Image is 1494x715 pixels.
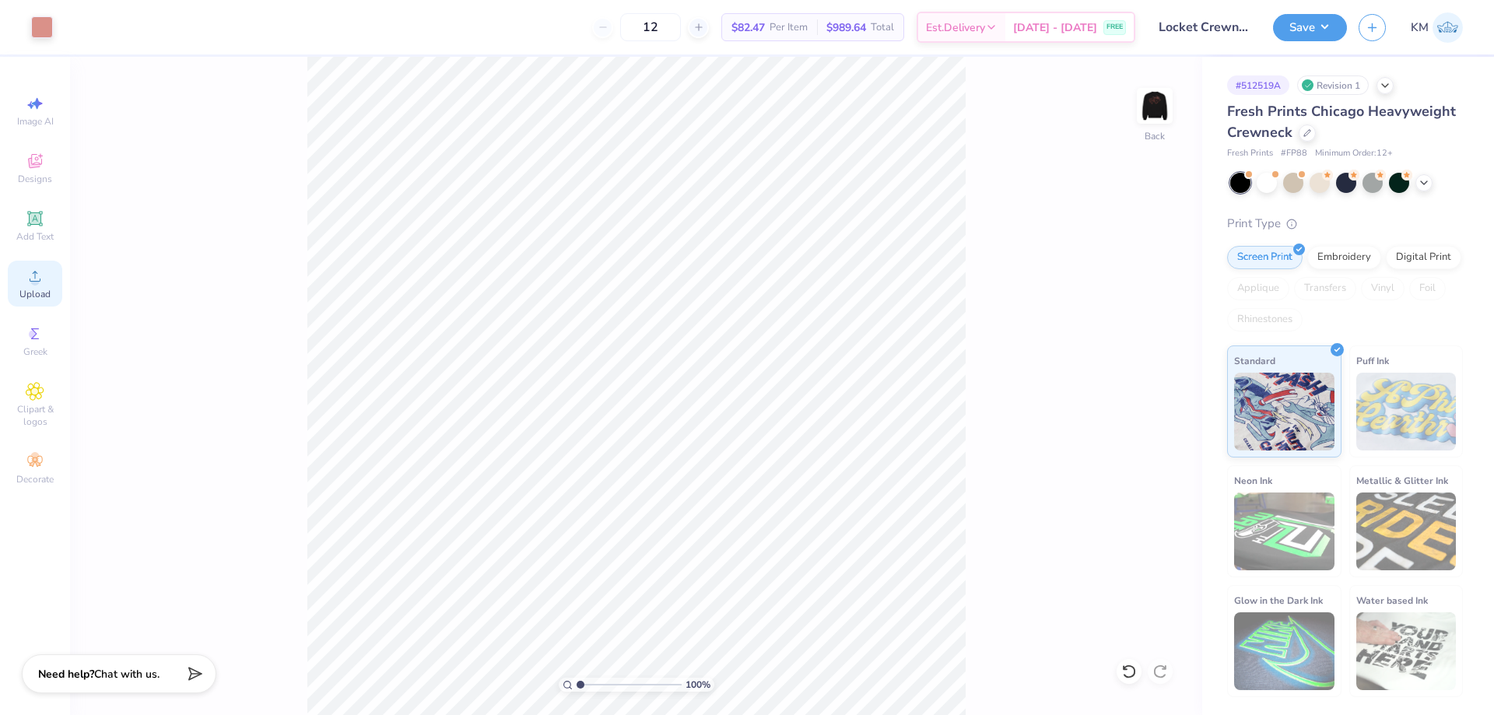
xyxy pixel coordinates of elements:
input: Untitled Design [1147,12,1261,43]
div: # 512519A [1227,75,1289,95]
span: Image AI [17,115,54,128]
span: Minimum Order: 12 + [1315,147,1393,160]
span: Neon Ink [1234,472,1272,489]
span: Upload [19,288,51,300]
img: Puff Ink [1356,373,1457,450]
a: KM [1411,12,1463,43]
span: KM [1411,19,1429,37]
span: Decorate [16,473,54,485]
span: Est. Delivery [926,19,985,36]
span: Chat with us. [94,667,160,682]
div: Back [1145,129,1165,143]
span: Fresh Prints [1227,147,1273,160]
img: Neon Ink [1234,492,1334,570]
span: $989.64 [826,19,866,36]
span: 100 % [686,678,710,692]
span: Fresh Prints Chicago Heavyweight Crewneck [1227,102,1456,142]
div: Print Type [1227,215,1463,233]
div: Digital Print [1386,246,1461,269]
div: Rhinestones [1227,308,1303,331]
div: Transfers [1294,277,1356,300]
input: – – [620,13,681,41]
img: Back [1139,90,1170,121]
span: Metallic & Glitter Ink [1356,472,1448,489]
div: Applique [1227,277,1289,300]
div: Vinyl [1361,277,1405,300]
img: Water based Ink [1356,612,1457,690]
span: $82.47 [731,19,765,36]
span: Standard [1234,352,1275,369]
div: Screen Print [1227,246,1303,269]
span: # FP88 [1281,147,1307,160]
span: Add Text [16,230,54,243]
span: Per Item [770,19,808,36]
div: Embroidery [1307,246,1381,269]
span: [DATE] - [DATE] [1013,19,1097,36]
span: Designs [18,173,52,185]
div: Foil [1409,277,1446,300]
span: Puff Ink [1356,352,1389,369]
span: Water based Ink [1356,592,1428,608]
img: Glow in the Dark Ink [1234,612,1334,690]
strong: Need help? [38,667,94,682]
button: Save [1273,14,1347,41]
div: Revision 1 [1297,75,1369,95]
img: Metallic & Glitter Ink [1356,492,1457,570]
span: Glow in the Dark Ink [1234,592,1323,608]
span: Clipart & logos [8,403,62,428]
span: Total [871,19,894,36]
span: Greek [23,345,47,358]
img: Karl Michael Narciza [1433,12,1463,43]
span: FREE [1106,22,1123,33]
img: Standard [1234,373,1334,450]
